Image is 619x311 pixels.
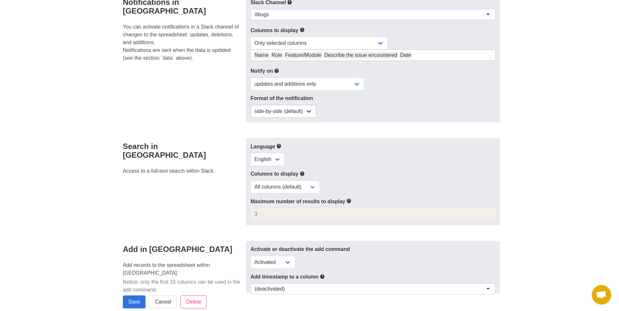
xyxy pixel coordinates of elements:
[181,295,206,308] input: Delete
[251,67,496,75] label: Notify on
[592,285,611,305] a: Open chat
[123,295,146,308] input: Save
[149,295,177,308] a: Cancel
[255,11,269,18] div: #bugs
[284,52,322,59] div: Feature/Module
[123,261,242,277] p: Add records to the spreadsheet within [GEOGRAPHIC_DATA].
[323,52,398,59] div: Describe the issue encountered
[255,286,285,292] div: (deactivated)
[123,23,242,62] p: You can activate notifications in a Slack channel of changes to the spreadsheet: updates, deletio...
[399,52,412,59] div: Date
[251,94,496,102] label: Format of the notification
[251,170,496,178] label: Columns to display
[254,52,270,59] div: Name
[123,167,242,175] p: Access to a full-text search within Slack.
[271,52,283,59] div: Role
[123,245,242,254] h4: Add in [GEOGRAPHIC_DATA]
[251,273,496,281] label: Add timestamp to a column
[251,143,496,151] label: Language
[123,142,242,159] h4: Search in [GEOGRAPHIC_DATA]
[251,26,496,34] label: Columns to display
[251,197,496,205] label: Maximum number of results to display
[123,278,242,294] p: Notice: only the first 10 columns can be used in the add command.
[251,245,496,253] label: Activate or deactivate the add command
